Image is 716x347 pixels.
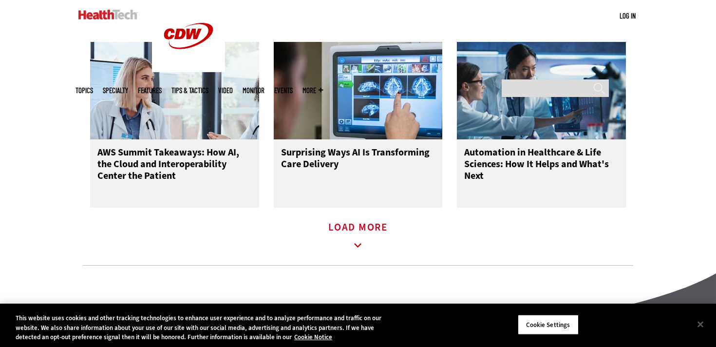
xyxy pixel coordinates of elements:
h3: AWS Summit Takeaways: How AI, the Cloud and Interoperability Center the Patient [97,147,252,186]
a: medical researchers looks at images on a monitor in a lab Automation in Healthcare & Life Science... [457,42,626,208]
a: More information about your privacy [294,333,332,341]
a: CDW [152,64,225,75]
div: This website uses cookies and other tracking technologies to enhance user experience and to analy... [16,313,394,342]
span: More [302,87,323,94]
a: Events [274,87,293,94]
a: MonITor [243,87,264,94]
button: Cookie Settings [518,314,579,335]
a: Doctors discussing data in a meeting AWS Summit Takeaways: How AI, the Cloud and Interoperability... [90,42,259,208]
img: Xray machine in hospital [274,42,443,139]
h3: Automation in Healthcare & Life Sciences: How It Helps and What's Next [464,147,619,186]
a: Log in [620,11,636,20]
img: medical researchers looks at images on a monitor in a lab [457,42,626,139]
span: Specialty [103,87,128,94]
a: Load More [328,224,388,251]
h3: Surprising Ways AI Is Transforming Care Delivery [281,147,435,186]
span: Topics [75,87,93,94]
a: Features [138,87,162,94]
a: Video [218,87,233,94]
button: Close [690,313,711,335]
img: Home [78,10,137,19]
a: Xray machine in hospital Surprising Ways AI Is Transforming Care Delivery [274,42,443,208]
div: User menu [620,11,636,21]
a: Tips & Tactics [171,87,208,94]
